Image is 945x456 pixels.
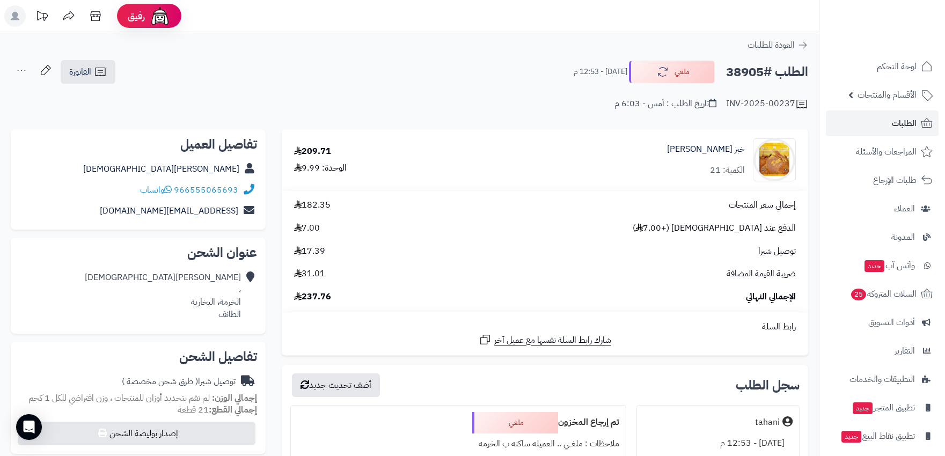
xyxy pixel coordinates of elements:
span: 182.35 [294,199,331,211]
span: ضريبة القيمة المضافة [727,268,796,280]
span: الفاتورة [69,65,91,78]
small: 21 قطعة [178,403,257,416]
span: الأقسام والمنتجات [858,87,917,102]
strong: إجمالي القطع: [209,403,257,416]
span: 25 [851,288,867,300]
span: المدونة [891,230,915,245]
span: لوحة التحكم [877,59,917,74]
div: 209.71 [294,145,331,158]
div: ملغي [472,412,558,433]
span: أدوات التسويق [868,315,915,330]
span: التقارير [895,343,915,358]
h2: عنوان الشحن [19,246,257,259]
span: ( طرق شحن مخصصة ) [122,375,198,388]
span: رفيق [128,10,145,23]
span: جديد [841,431,861,443]
span: المراجعات والأسئلة [856,144,917,159]
h2: تفاصيل الشحن [19,350,257,363]
div: رابط السلة [286,321,804,333]
button: أضف تحديث جديد [292,373,380,397]
a: العودة للطلبات [748,39,808,52]
img: 1322fc1181b492b5339331400b854766345d-90x90.jpg [753,138,795,181]
a: الفاتورة [61,60,115,84]
span: العملاء [894,201,915,216]
span: 237.76 [294,291,331,303]
span: التطبيقات والخدمات [849,372,915,387]
a: العملاء [826,196,939,222]
a: أدوات التسويق [826,310,939,335]
span: العودة للطلبات [748,39,795,52]
span: شارك رابط السلة نفسها مع عميل آخر [494,334,611,347]
h2: الطلب #38905 [726,61,808,83]
span: الدفع عند [DEMOGRAPHIC_DATA] (+7.00 ) [633,222,796,234]
span: 7.00 [294,222,320,234]
span: 31.01 [294,268,325,280]
span: تطبيق نقاط البيع [840,429,915,444]
span: لم تقم بتحديد أوزان للمنتجات ، وزن افتراضي للكل 1 كجم [28,392,210,404]
div: INV-2025-00237 [726,98,808,111]
small: [DATE] - 12:53 م [574,67,627,77]
a: تطبيق المتجرجديد [826,395,939,421]
div: ملاحظات : ملغــي .. العميله ساكنه ب الخرمه [297,433,619,454]
div: Open Intercom Messenger [16,414,42,440]
img: ai-face.png [149,5,171,27]
span: السلات المتروكة [850,286,917,301]
div: الكمية: 21 [710,164,745,176]
span: جديد [865,260,884,272]
div: الوحدة: 9.99 [294,162,347,174]
a: تحديثات المنصة [28,5,55,30]
h3: سجل الطلب [736,379,800,392]
a: التطبيقات والخدمات [826,366,939,392]
a: شارك رابط السلة نفسها مع عميل آخر [479,333,611,347]
div: تاريخ الطلب : أمس - 6:03 م [614,98,716,110]
button: إصدار بوليصة الشحن [18,422,255,445]
div: tahani [755,416,780,429]
div: [DATE] - 12:53 م [643,433,793,454]
a: 966555065693 [174,183,238,196]
div: توصيل شبرا [122,376,236,388]
h2: تفاصيل العميل [19,138,257,151]
a: [EMAIL_ADDRESS][DOMAIN_NAME] [100,204,238,217]
a: خبز [PERSON_NAME] [667,143,745,156]
a: طلبات الإرجاع [826,167,939,193]
span: طلبات الإرجاع [873,173,917,188]
a: المدونة [826,224,939,250]
a: لوحة التحكم [826,54,939,79]
span: وآتس آب [863,258,915,273]
b: تم إرجاع المخزون [558,416,619,429]
img: logo-2.png [872,20,935,43]
div: [PERSON_NAME][DEMOGRAPHIC_DATA] ، الخرمة، البخارية الطائف [85,271,241,320]
a: السلات المتروكة25 [826,281,939,307]
a: وآتس آبجديد [826,253,939,278]
span: تطبيق المتجر [852,400,915,415]
span: إجمالي سعر المنتجات [729,199,796,211]
a: واتساب [140,183,172,196]
strong: إجمالي الوزن: [212,392,257,404]
button: ملغي [629,61,715,83]
span: توصيل شبرا [758,245,796,258]
span: جديد [853,402,873,414]
a: المراجعات والأسئلة [826,139,939,165]
a: تطبيق نقاط البيعجديد [826,423,939,449]
span: الإجمالي النهائي [746,291,796,303]
a: التقارير [826,338,939,364]
span: 17.39 [294,245,325,258]
a: الطلبات [826,111,939,136]
a: [PERSON_NAME][DEMOGRAPHIC_DATA] [83,163,239,175]
span: الطلبات [892,116,917,131]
